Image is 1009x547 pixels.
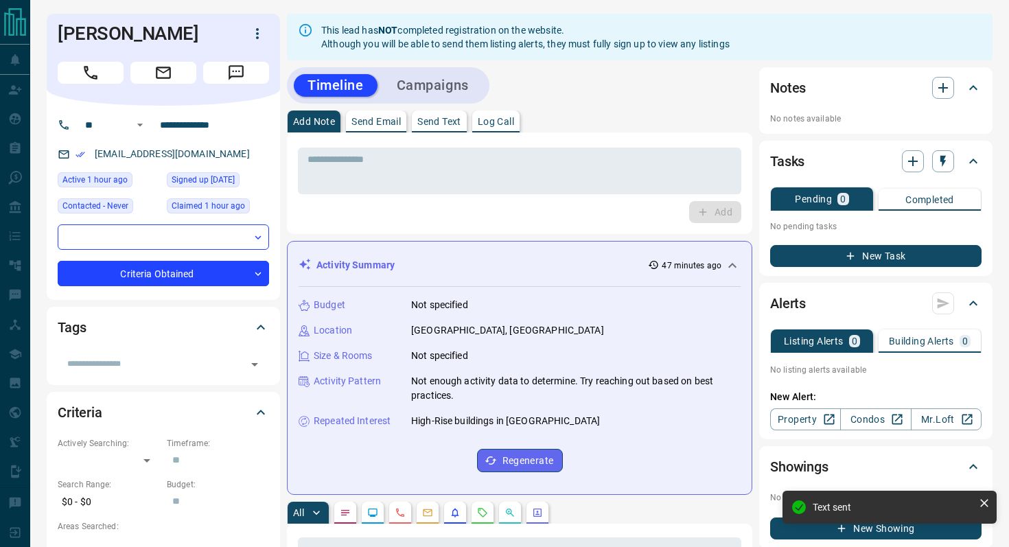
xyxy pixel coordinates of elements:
[770,292,806,314] h2: Alerts
[167,437,269,450] p: Timeframe:
[378,25,397,36] strong: NOT
[58,478,160,491] p: Search Range:
[411,414,600,428] p: High-Rise buildings in [GEOGRAPHIC_DATA]
[770,216,982,237] p: No pending tasks
[132,117,148,133] button: Open
[411,374,741,403] p: Not enough activity data to determine. Try reaching out based on best practices.
[770,150,804,172] h2: Tasks
[889,336,954,346] p: Building Alerts
[172,199,245,213] span: Claimed 1 hour ago
[299,253,741,278] div: Activity Summary47 minutes ago
[532,507,543,518] svg: Agent Actions
[383,74,483,97] button: Campaigns
[314,414,391,428] p: Repeated Interest
[905,195,954,205] p: Completed
[58,23,225,45] h1: [PERSON_NAME]
[58,491,160,513] p: $0 - $0
[167,478,269,491] p: Budget:
[130,62,196,84] span: Email
[172,173,235,187] span: Signed up [DATE]
[478,117,514,126] p: Log Call
[395,507,406,518] svg: Calls
[58,172,160,191] div: Mon Aug 18 2025
[167,172,269,191] div: Sun Aug 03 2025
[770,77,806,99] h2: Notes
[450,507,461,518] svg: Listing Alerts
[662,259,721,272] p: 47 minutes ago
[314,374,381,388] p: Activity Pattern
[770,456,828,478] h2: Showings
[795,194,832,204] p: Pending
[770,364,982,376] p: No listing alerts available
[293,117,335,126] p: Add Note
[417,117,461,126] p: Send Text
[813,502,973,513] div: Text sent
[58,311,269,344] div: Tags
[367,507,378,518] svg: Lead Browsing Activity
[314,323,352,338] p: Location
[770,113,982,125] p: No notes available
[411,349,468,363] p: Not specified
[477,449,563,472] button: Regenerate
[770,71,982,104] div: Notes
[411,323,604,338] p: [GEOGRAPHIC_DATA], [GEOGRAPHIC_DATA]
[911,408,982,430] a: Mr.Loft
[203,62,269,84] span: Message
[58,396,269,429] div: Criteria
[58,401,102,423] h2: Criteria
[784,336,844,346] p: Listing Alerts
[340,507,351,518] svg: Notes
[58,261,269,286] div: Criteria Obtained
[62,173,128,187] span: Active 1 hour ago
[58,520,269,533] p: Areas Searched:
[58,316,86,338] h2: Tags
[770,390,982,404] p: New Alert:
[840,408,911,430] a: Condos
[422,507,433,518] svg: Emails
[58,62,124,84] span: Call
[314,298,345,312] p: Budget
[58,437,160,450] p: Actively Searching:
[505,507,515,518] svg: Opportunities
[95,148,250,159] a: [EMAIL_ADDRESS][DOMAIN_NAME]
[314,349,373,363] p: Size & Rooms
[245,355,264,374] button: Open
[294,74,378,97] button: Timeline
[962,336,968,346] p: 0
[316,258,395,272] p: Activity Summary
[321,18,730,56] div: This lead has completed registration on the website. Although you will be able to send them listi...
[351,117,401,126] p: Send Email
[770,450,982,483] div: Showings
[477,507,488,518] svg: Requests
[62,199,128,213] span: Contacted - Never
[852,336,857,346] p: 0
[167,198,269,218] div: Mon Aug 18 2025
[770,145,982,178] div: Tasks
[770,517,982,539] button: New Showing
[770,408,841,430] a: Property
[411,298,468,312] p: Not specified
[840,194,846,204] p: 0
[293,508,304,517] p: All
[770,287,982,320] div: Alerts
[76,150,85,159] svg: Email Verified
[770,491,982,504] p: No showings booked
[770,245,982,267] button: New Task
